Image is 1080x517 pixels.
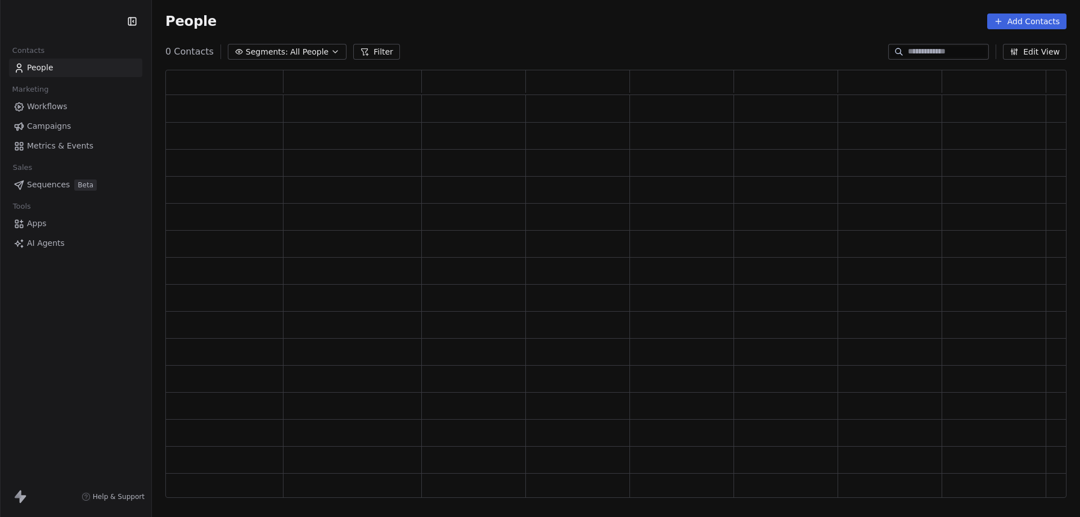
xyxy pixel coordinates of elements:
[9,176,142,194] a: SequencesBeta
[9,137,142,155] a: Metrics & Events
[9,234,142,253] a: AI Agents
[27,120,71,132] span: Campaigns
[353,44,400,60] button: Filter
[93,492,145,501] span: Help & Support
[1003,44,1066,60] button: Edit View
[27,140,93,152] span: Metrics & Events
[27,101,67,113] span: Workflows
[290,46,328,58] span: All People
[9,97,142,116] a: Workflows
[7,42,49,59] span: Contacts
[27,237,65,249] span: AI Agents
[74,179,97,191] span: Beta
[7,81,53,98] span: Marketing
[27,62,53,74] span: People
[246,46,288,58] span: Segments:
[9,117,142,136] a: Campaigns
[82,492,145,501] a: Help & Support
[27,218,47,230] span: Apps
[165,13,217,30] span: People
[9,59,142,77] a: People
[9,214,142,233] a: Apps
[27,179,70,191] span: Sequences
[165,45,214,59] span: 0 Contacts
[987,14,1066,29] button: Add Contacts
[8,159,37,176] span: Sales
[8,198,35,215] span: Tools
